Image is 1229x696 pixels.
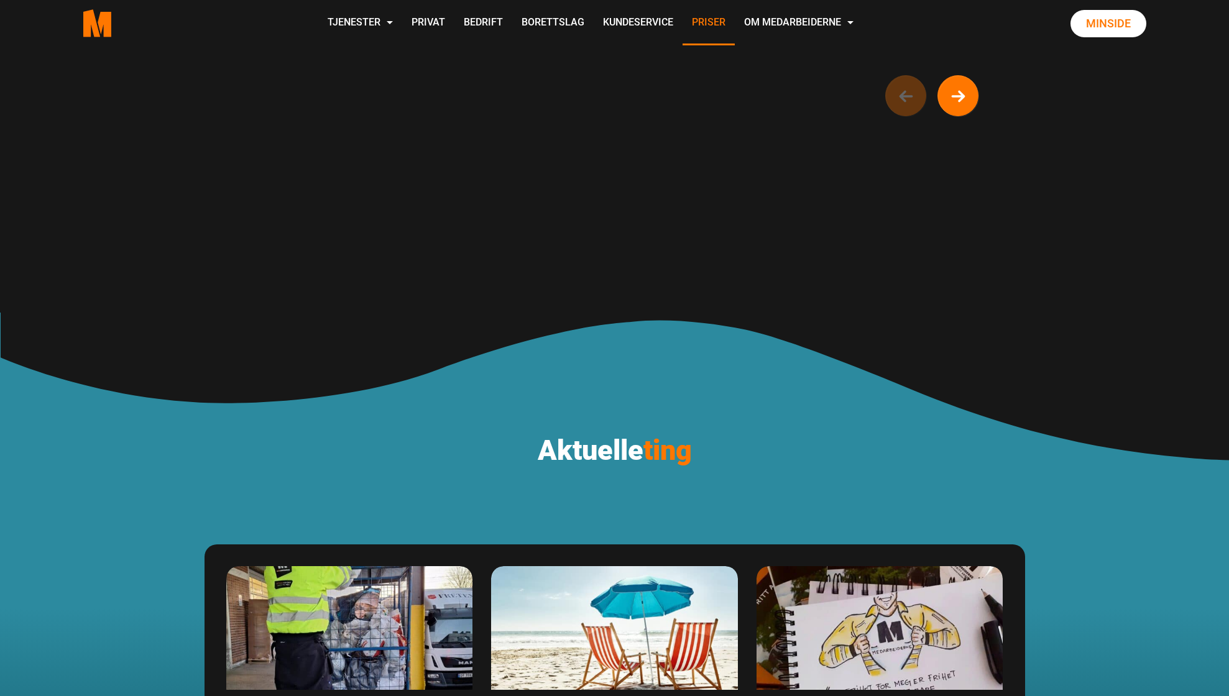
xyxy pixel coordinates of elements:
[757,566,1003,690] img: medarbeiderne-rusfrittarbeid
[643,434,692,467] span: ting
[757,620,1003,634] a: Les mer om Rusfri dag 8 Juni – Rusfrihet ER frihet
[454,1,512,45] a: Bedrift
[226,620,473,634] a: Les mer om Søppeltømming Oslo, søppeltaxi og gaterydder FAQ
[937,75,978,116] a: Next button of carousel
[318,1,402,45] a: Tjenester
[683,1,735,45] a: Priser
[491,566,738,690] img: søppeltomming-oslo-sommerferie
[1070,10,1146,37] a: Minside
[9,434,1220,467] h2: Aktuelle
[594,1,683,45] a: Kundeservice
[491,620,738,634] a: Les mer om Søppeltømming – gi beskjed om du er på ferie i sommer
[402,1,454,45] a: Privat
[735,1,863,45] a: Om Medarbeiderne
[512,1,594,45] a: Borettslag
[226,566,473,690] img: Hvem-tømmer-søppel-i-Oslo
